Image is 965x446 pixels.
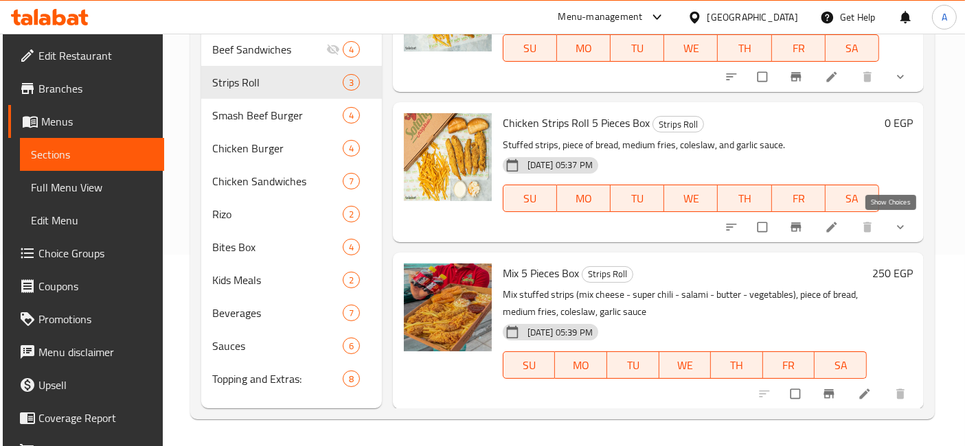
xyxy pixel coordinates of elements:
[212,107,343,124] div: Smash Beef Burger
[749,214,778,240] span: Select to update
[503,137,879,154] p: Stuffed strips, piece of bread, medium fries, coleslaw, and garlic sauce.
[503,113,650,133] span: Chicken Strips Roll 5 Pieces Box
[343,140,360,156] div: items
[343,274,359,287] span: 2
[212,74,343,91] span: Strips Roll
[613,355,654,375] span: TU
[815,351,867,379] button: SA
[616,38,659,58] span: TU
[563,189,605,209] span: MO
[212,338,343,354] span: Sauces
[781,62,814,92] button: Branch-specific-item
[8,270,164,303] a: Coupons
[212,272,343,288] div: Kids Meals
[723,38,766,58] span: TH
[201,198,382,231] div: Rizo2
[503,286,867,320] p: Mix stuffed strips (mix cheese - super chili - salami - butter - vegetables), piece of bread, med...
[212,371,343,387] span: Topping and Extras:
[664,34,718,62] button: WE
[343,76,359,89] span: 3
[38,245,153,261] span: Choice Groups
[8,368,164,401] a: Upsell
[343,241,359,254] span: 4
[201,231,382,263] div: Bites Box4
[831,38,874,58] span: SA
[825,70,841,84] a: Edit menu item
[201,165,382,198] div: Chicken Sandwiches7
[404,263,492,351] img: Mix 5 Pieces Box
[41,113,153,130] span: Menus
[343,239,360,255] div: items
[557,185,611,212] button: MO
[716,355,758,375] span: TH
[212,206,343,222] span: Rizo
[212,305,343,321] div: Beverages
[201,33,382,66] div: Beef Sandwiches4
[509,38,552,58] span: SU
[670,189,712,209] span: WE
[670,38,712,58] span: WE
[503,263,579,283] span: Mix 5 Pieces Box
[820,355,861,375] span: SA
[201,362,382,395] div: Topping and Extras:8
[558,9,643,25] div: Menu-management
[826,185,879,212] button: SA
[38,377,153,393] span: Upsell
[343,371,360,387] div: items
[8,39,164,72] a: Edit Restaurant
[326,43,340,56] svg: Inactive section
[782,381,811,407] span: Select to update
[8,105,164,138] a: Menus
[852,212,885,242] button: delete
[201,99,382,132] div: Smash Beef Burger4
[707,10,798,25] div: [GEOGRAPHIC_DATA]
[201,27,382,401] nav: Menu sections
[557,34,611,62] button: MO
[212,239,343,255] span: Bites Box
[723,189,766,209] span: TH
[582,266,633,282] span: Strips Roll
[31,212,153,228] span: Edit Menu
[826,34,879,62] button: SA
[772,34,826,62] button: FR
[38,311,153,327] span: Promotions
[659,351,712,379] button: WE
[885,379,918,409] button: delete
[718,185,771,212] button: TH
[872,263,913,283] h6: 250 EGP
[20,204,164,237] a: Edit Menu
[201,263,382,296] div: Kids Meals2
[503,34,557,62] button: SU
[8,401,164,434] a: Coverage Report
[718,34,771,62] button: TH
[503,185,557,212] button: SU
[343,272,360,288] div: items
[212,173,343,189] span: Chicken Sandwiches
[343,173,360,189] div: items
[664,185,718,212] button: WE
[404,113,492,201] img: Chicken Strips Roll 5 Pieces Box
[212,140,343,156] span: Chicken Burger
[343,74,360,91] div: items
[763,351,815,379] button: FR
[858,387,874,401] a: Edit menu item
[852,62,885,92] button: delete
[894,70,907,84] svg: Show Choices
[522,159,598,172] span: [DATE] 05:37 PM
[885,62,918,92] button: show more
[616,189,659,209] span: TU
[8,72,164,105] a: Branches
[652,116,704,132] div: Strips Roll
[343,43,359,56] span: 4
[8,303,164,336] a: Promotions
[749,64,778,90] span: Select to update
[563,38,605,58] span: MO
[343,107,360,124] div: items
[885,113,913,132] h6: 0 EGP
[38,278,153,294] span: Coupons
